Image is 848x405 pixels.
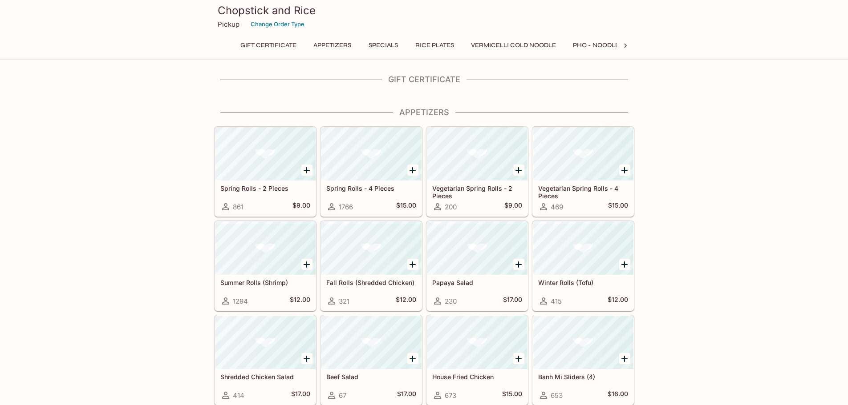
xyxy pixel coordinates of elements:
[608,296,628,306] h5: $12.00
[339,391,346,400] span: 67
[538,279,628,286] h5: Winter Rolls (Tofu)
[363,39,403,52] button: Specials
[326,373,416,381] h5: Beef Salad
[220,184,310,192] h5: Spring Rolls - 2 Pieces
[215,316,316,369] div: Shredded Chicken Salad
[432,279,522,286] h5: Papaya Salad
[432,184,522,199] h5: Vegetarian Spring Rolls - 2 Pieces
[233,297,248,305] span: 1294
[426,221,528,311] a: Papaya Salad230$17.00
[427,316,527,369] div: House Fried Chicken
[308,39,356,52] button: Appetizers
[532,221,634,311] a: Winter Rolls (Tofu)415$12.00
[321,127,422,180] div: Spring Rolls - 4 Pieces
[407,259,418,270] button: Add Fall Rolls (Shredded Chicken)
[502,390,522,401] h5: $15.00
[215,315,316,405] a: Shredded Chicken Salad414$17.00
[215,127,316,217] a: Spring Rolls - 2 Pieces861$9.00
[619,164,630,176] button: Add Vegetarian Spring Rolls - 4 Pieces
[513,164,524,176] button: Add Vegetarian Spring Rolls - 2 Pieces
[568,39,643,52] button: Pho - Noodle Soup
[235,39,301,52] button: Gift Certificate
[218,20,239,28] p: Pickup
[292,201,310,212] h5: $9.00
[396,201,416,212] h5: $15.00
[619,259,630,270] button: Add Winter Rolls (Tofu)
[619,353,630,364] button: Add Banh Mi Sliders (4)
[397,390,416,401] h5: $17.00
[608,390,628,401] h5: $16.00
[321,221,422,275] div: Fall Rolls (Shredded Chicken)
[426,127,528,217] a: Vegetarian Spring Rolls - 2 Pieces200$9.00
[291,390,310,401] h5: $17.00
[551,297,562,305] span: 415
[220,279,310,286] h5: Summer Rolls (Shrimp)
[339,297,349,305] span: 321
[301,353,312,364] button: Add Shredded Chicken Salad
[445,203,457,211] span: 200
[326,279,416,286] h5: Fall Rolls (Shredded Chicken)
[407,353,418,364] button: Add Beef Salad
[532,127,634,217] a: Vegetarian Spring Rolls - 4 Pieces469$15.00
[426,315,528,405] a: House Fried Chicken673$15.00
[321,316,422,369] div: Beef Salad
[218,4,631,17] h3: Chopstick and Rice
[290,296,310,306] h5: $12.00
[533,127,633,180] div: Vegetarian Spring Rolls - 4 Pieces
[533,221,633,275] div: Winter Rolls (Tofu)
[396,296,416,306] h5: $12.00
[247,17,308,31] button: Change Order Type
[427,127,527,180] div: Vegetarian Spring Rolls - 2 Pieces
[214,108,634,117] h4: Appetizers
[321,221,422,311] a: Fall Rolls (Shredded Chicken)321$12.00
[233,203,243,211] span: 861
[466,39,561,52] button: Vermicelli Cold Noodle
[233,391,244,400] span: 414
[503,296,522,306] h5: $17.00
[410,39,459,52] button: Rice Plates
[538,184,628,199] h5: Vegetarian Spring Rolls - 4 Pieces
[551,203,563,211] span: 469
[513,259,524,270] button: Add Papaya Salad
[301,259,312,270] button: Add Summer Rolls (Shrimp)
[339,203,353,211] span: 1766
[432,373,522,381] h5: House Fried Chicken
[532,315,634,405] a: Banh Mi Sliders (4)653$16.00
[407,164,418,176] button: Add Spring Rolls - 4 Pieces
[215,221,316,311] a: Summer Rolls (Shrimp)1294$12.00
[215,127,316,180] div: Spring Rolls - 2 Pieces
[301,164,312,176] button: Add Spring Rolls - 2 Pieces
[220,373,310,381] h5: Shredded Chicken Salad
[538,373,628,381] h5: Banh Mi Sliders (4)
[445,297,457,305] span: 230
[513,353,524,364] button: Add House Fried Chicken
[445,391,456,400] span: 673
[215,221,316,275] div: Summer Rolls (Shrimp)
[214,75,634,84] h4: Gift Certificate
[504,201,522,212] h5: $9.00
[533,316,633,369] div: Banh Mi Sliders (4)
[551,391,563,400] span: 653
[321,127,422,217] a: Spring Rolls - 4 Pieces1766$15.00
[608,201,628,212] h5: $15.00
[326,184,416,192] h5: Spring Rolls - 4 Pieces
[427,221,527,275] div: Papaya Salad
[321,315,422,405] a: Beef Salad67$17.00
